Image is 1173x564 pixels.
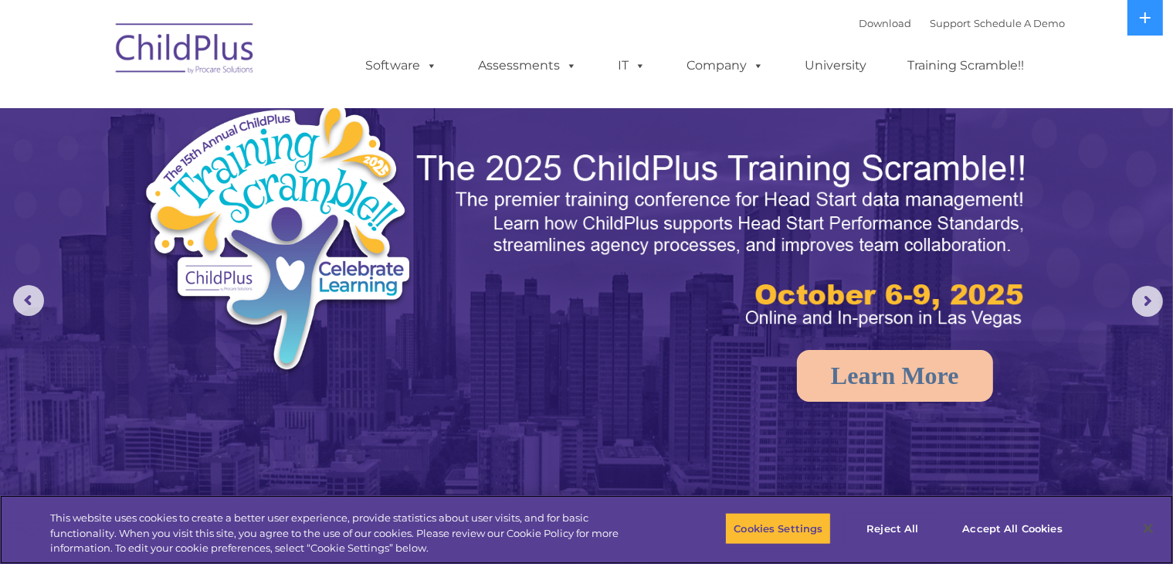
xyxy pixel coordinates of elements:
div: This website uses cookies to create a better user experience, provide statistics about user visit... [50,511,645,556]
button: Accept All Cookies [954,512,1070,545]
img: ChildPlus by Procare Solutions [108,12,263,90]
a: Company [672,50,780,81]
a: Support [931,17,971,29]
a: Training Scramble!! [893,50,1040,81]
a: Learn More [797,350,993,402]
span: Phone number [215,165,280,177]
span: Last name [215,102,262,114]
button: Close [1131,511,1165,545]
font: | [859,17,1066,29]
a: University [790,50,883,81]
button: Cookies Settings [725,512,831,545]
a: Download [859,17,912,29]
a: Assessments [463,50,593,81]
button: Reject All [844,512,941,545]
a: IT [603,50,662,81]
a: Schedule A Demo [975,17,1066,29]
a: Software [351,50,453,81]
